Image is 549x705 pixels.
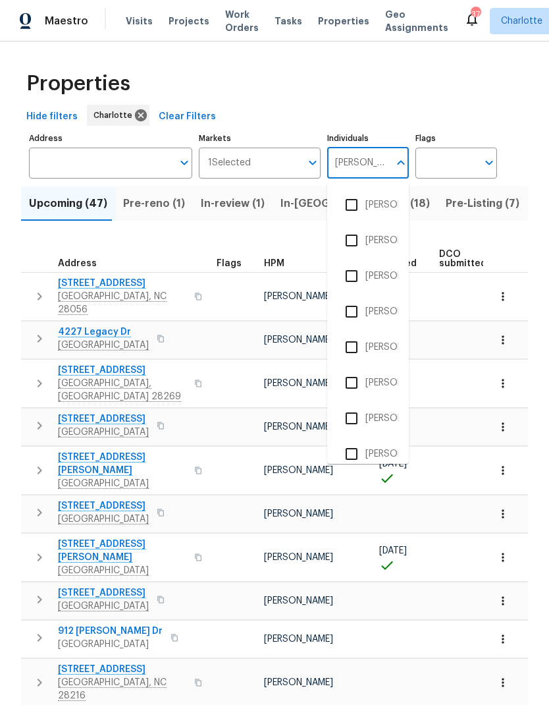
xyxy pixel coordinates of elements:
button: Open [303,154,322,172]
span: Flags [217,259,242,268]
span: Properties [26,77,130,90]
button: Hide filters [21,105,83,129]
span: Hide filters [26,109,78,125]
li: [PERSON_NAME] [338,333,398,361]
span: [PERSON_NAME] [264,292,333,301]
button: Close [392,154,410,172]
span: Clear Filters [159,109,216,125]
label: Flags [415,134,497,142]
div: Charlotte [87,105,149,126]
span: [PERSON_NAME] [264,466,333,475]
button: Open [175,154,194,172]
li: [PERSON_NAME] [338,298,398,325]
span: Charlotte [501,14,542,28]
span: [PERSON_NAME] [264,634,333,644]
span: [DATE] [379,459,407,468]
li: [PERSON_NAME] [338,191,398,219]
span: [PERSON_NAME] [264,596,333,606]
span: [PERSON_NAME] [264,678,333,687]
span: Address [58,259,97,268]
span: Visits [126,14,153,28]
span: Work Orders [225,8,259,34]
li: [PERSON_NAME] [338,440,398,468]
li: [PERSON_NAME] [338,227,398,254]
span: DCO submitted [439,250,486,268]
li: [PERSON_NAME] [338,405,398,432]
span: [PERSON_NAME] [264,509,333,519]
span: Pre-reno (1) [123,194,185,213]
span: Maestro [45,14,88,28]
span: In-review (1) [201,194,265,213]
span: 912 [PERSON_NAME] Dr [58,625,163,638]
span: In-[GEOGRAPHIC_DATA] (18) [280,194,430,213]
span: [PERSON_NAME] [264,422,333,432]
span: [PERSON_NAME] [264,335,333,345]
div: 37 [471,8,480,21]
span: Charlotte [93,109,138,122]
span: HPM [264,259,284,268]
li: [PERSON_NAME] [338,262,398,290]
span: Geo Assignments [385,8,448,34]
span: [DATE] [379,546,407,555]
span: 1 Selected [208,157,251,169]
button: Clear Filters [153,105,221,129]
input: Search ... [327,148,389,179]
span: Properties [318,14,369,28]
button: Open [480,154,498,172]
span: [GEOGRAPHIC_DATA] [58,638,163,651]
span: Tasks [274,16,302,26]
li: [PERSON_NAME] [338,369,398,397]
span: Upcoming (47) [29,194,107,213]
label: Address [29,134,192,142]
span: [PERSON_NAME] [264,379,333,388]
label: Markets [199,134,321,142]
label: Individuals [327,134,409,142]
span: Pre-Listing (7) [446,194,519,213]
span: Projects [169,14,209,28]
span: [PERSON_NAME] [264,553,333,562]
